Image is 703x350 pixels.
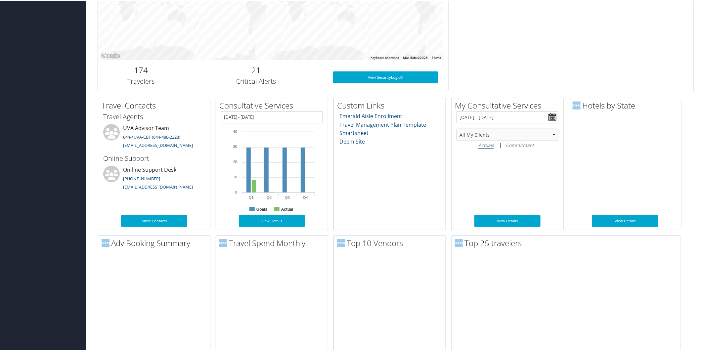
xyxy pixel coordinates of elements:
a: 844-4UVA-CBT (844-488-2228) [123,133,180,139]
button: Keyboard shortcuts [371,55,399,60]
tspan: 10 [233,174,237,178]
a: Deem Site [340,137,365,145]
text: Q1 [249,195,254,199]
h2: Top 25 travelers [455,237,681,248]
a: Terms (opens in new tab) [432,55,441,59]
a: View Details [592,214,658,226]
h2: Travel Contacts [102,99,210,110]
img: domo-logo.png [219,239,227,246]
a: [EMAIL_ADDRESS][DOMAIN_NAME] [123,183,193,189]
a: [EMAIL_ADDRESS][DOMAIN_NAME] [123,142,193,148]
h2: Custom Links [337,99,446,110]
text: Goals [256,206,268,211]
img: Google [100,51,121,60]
div: | [457,140,558,149]
h2: My Consultative Services [455,99,563,110]
text: Q2 [267,195,272,199]
a: Emerald Aisle Enrollment [340,112,403,119]
h3: Critical Alerts [189,76,323,85]
i: Commitment [506,141,534,148]
img: domo-logo.png [573,101,581,109]
h2: 21 [189,64,323,75]
h2: Consultative Services [219,99,328,110]
tspan: 20 [233,159,237,163]
span: Map data ©2025 [403,55,428,59]
text: Actual [281,206,293,211]
img: domo-logo.png [337,239,345,246]
img: domo-logo.png [102,239,110,246]
li: On-line Support Desk [100,165,208,192]
h3: Online Support [103,153,205,162]
tspan: 30 [233,144,237,148]
a: [PHONE_NUMBER] [123,175,160,181]
tspan: 0 [235,190,237,194]
img: domo-logo.png [455,239,463,246]
i: Actuals [478,141,494,148]
tspan: 40 [233,129,237,133]
h2: Hotels by State [573,99,681,110]
h3: Travelers [103,76,179,85]
h2: Travel Spend Monthly [219,237,328,248]
text: Q3 [285,195,290,199]
a: View SecurityLogic® [333,71,438,83]
h3: Travel Agents [103,111,205,121]
h2: Adv Booking Summary [102,237,210,248]
a: View Details [474,214,541,226]
li: UVA Advisor Team [100,123,208,151]
a: More Contacts [121,214,187,226]
a: Open this area in Google Maps (opens a new window) [100,51,121,60]
a: Travel Management Plan Template- Smartsheet [340,120,428,136]
text: Q4 [303,195,308,199]
h2: 174 [103,64,179,75]
a: View Details [239,214,305,226]
h2: Top 10 Vendors [337,237,446,248]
